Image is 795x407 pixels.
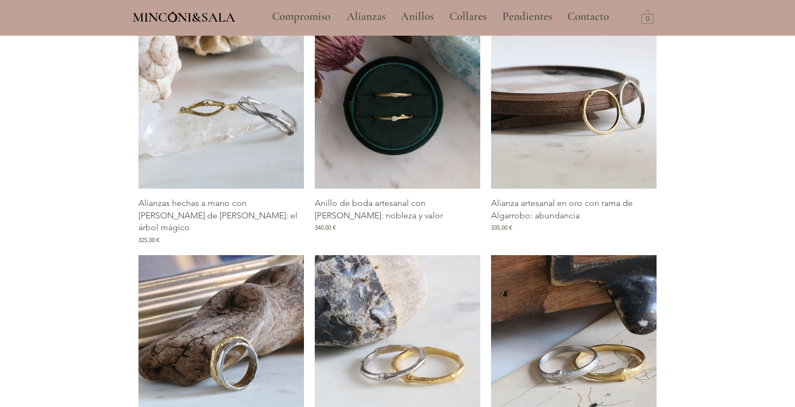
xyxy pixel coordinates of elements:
[132,9,235,25] span: MINCONI&SALA
[267,3,336,30] p: Compromiso
[646,16,650,23] text: 0
[243,3,639,30] nav: Sitio
[393,3,441,30] a: Anillos
[341,3,391,30] p: Alianzas
[138,23,304,189] a: Alianzas hechas a mano Barcelona
[138,236,160,244] span: 325,00 €
[562,3,614,30] p: Contacto
[264,3,339,30] a: Compromiso
[339,3,393,30] a: Alianzas
[491,197,657,244] a: Alianza artesanal en oro con rama de Algarrobo: abundancia335,00 €
[444,3,492,30] p: Collares
[132,7,235,25] a: MINCONI&SALA
[395,3,439,30] p: Anillos
[491,23,657,244] div: Galería de Alianza artesanal en oro con rama de Algarrobo: abundancia
[138,197,304,244] a: Alianzas hechas a mano con [PERSON_NAME] de [PERSON_NAME]: el árbol mágico325,00 €
[491,23,657,189] img: Anillo de boda artesanal Minconi Sala
[494,3,559,30] a: Pendientes
[168,11,177,22] img: Minconi Sala
[315,197,480,244] a: Anillo de boda artesanal con [PERSON_NAME]: nobleza y valor340,00 €
[315,197,480,222] p: Anillo de boda artesanal con [PERSON_NAME]: nobleza y valor
[138,23,304,244] div: Galería de Alianzas hechas a mano con rama de Celtis: el árbol mágico
[315,224,336,232] span: 340,00 €
[315,23,480,189] a: Alianza de boda artesanal Barcelona
[315,23,480,244] div: Galería de Anillo de boda artesanal con rama de Pruno: nobleza y valor
[491,197,657,222] p: Alianza artesanal en oro con rama de Algarrobo: abundancia
[491,224,512,232] span: 335,00 €
[559,3,618,30] a: Contacto
[641,9,654,24] a: Carrito con 0 ítems
[497,3,558,30] p: Pendientes
[138,197,304,233] p: Alianzas hechas a mano con [PERSON_NAME] de [PERSON_NAME]: el árbol mágico
[441,3,494,30] a: Collares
